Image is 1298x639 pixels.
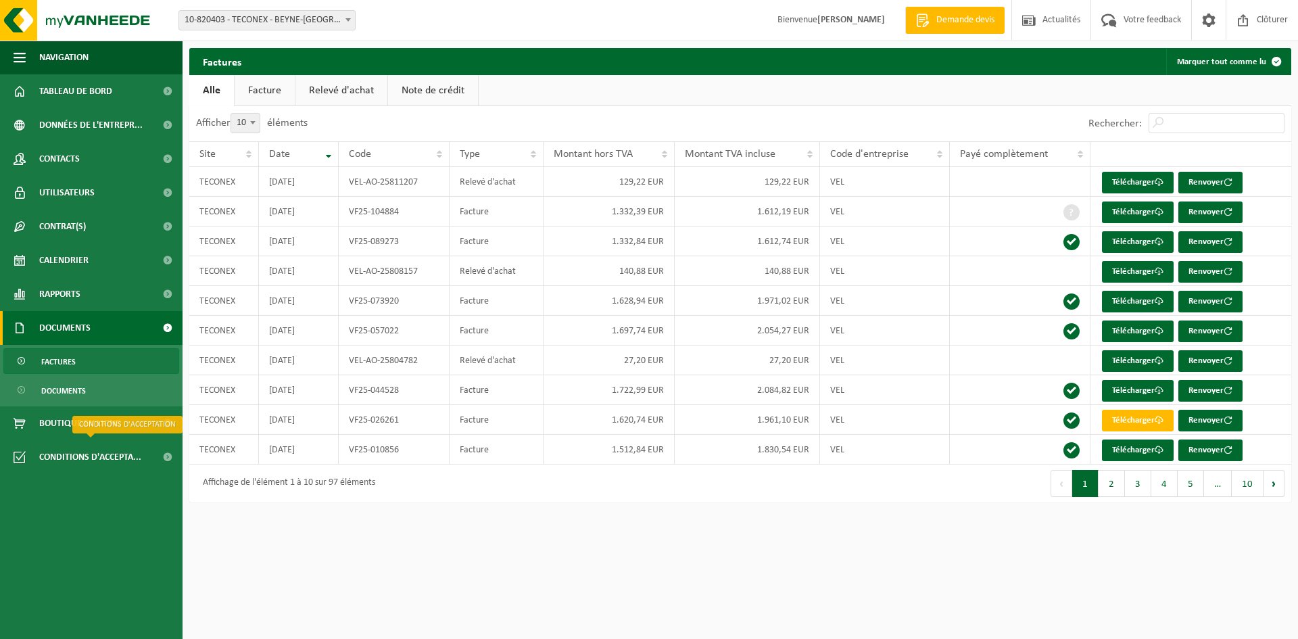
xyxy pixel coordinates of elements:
[388,75,478,106] a: Note de crédit
[39,176,95,210] span: Utilisateurs
[820,197,950,227] td: VEL
[1232,470,1264,497] button: 10
[189,167,259,197] td: TECONEX
[189,197,259,227] td: TECONEX
[1178,291,1243,312] button: Renvoyer
[339,256,450,286] td: VEL-AO-25808157
[1178,350,1243,372] button: Renvoyer
[259,256,339,286] td: [DATE]
[39,243,89,277] span: Calendrier
[189,316,259,346] td: TECONEX
[349,149,371,160] span: Code
[1178,321,1243,342] button: Renvoyer
[39,142,80,176] span: Contacts
[544,405,675,435] td: 1.620,74 EUR
[450,375,544,405] td: Facture
[259,375,339,405] td: [DATE]
[960,149,1048,160] span: Payé complètement
[820,167,950,197] td: VEL
[820,405,950,435] td: VEL
[820,346,950,375] td: VEL
[675,256,820,286] td: 140,88 EUR
[41,378,86,404] span: Documents
[675,346,820,375] td: 27,20 EUR
[259,316,339,346] td: [DATE]
[675,286,820,316] td: 1.971,02 EUR
[41,349,76,375] span: Factures
[339,375,450,405] td: VF25-044528
[259,286,339,316] td: [DATE]
[675,375,820,405] td: 2.084,82 EUR
[1051,470,1072,497] button: Previous
[196,471,375,496] div: Affichage de l'élément 1 à 10 sur 97 éléments
[685,149,775,160] span: Montant TVA incluse
[1151,470,1178,497] button: 4
[820,375,950,405] td: VEL
[450,286,544,316] td: Facture
[339,435,450,465] td: VF25-010856
[231,113,260,133] span: 10
[450,197,544,227] td: Facture
[189,256,259,286] td: TECONEX
[1264,470,1284,497] button: Next
[295,75,387,106] a: Relevé d'achat
[817,15,885,25] strong: [PERSON_NAME]
[39,74,112,108] span: Tableau de bord
[339,227,450,256] td: VF25-089273
[259,346,339,375] td: [DATE]
[1102,321,1174,342] a: Télécharger
[189,75,234,106] a: Alle
[820,227,950,256] td: VEL
[259,405,339,435] td: [DATE]
[339,346,450,375] td: VEL-AO-25804782
[450,435,544,465] td: Facture
[544,286,675,316] td: 1.628,94 EUR
[1178,440,1243,461] button: Renvoyer
[544,256,675,286] td: 140,88 EUR
[3,348,179,374] a: Factures
[259,167,339,197] td: [DATE]
[189,405,259,435] td: TECONEX
[1102,231,1174,253] a: Télécharger
[269,149,290,160] span: Date
[830,149,909,160] span: Code d'entreprise
[179,11,355,30] span: 10-820403 - TECONEX - BEYNE-HEUSAY
[460,149,480,160] span: Type
[3,377,179,403] a: Documents
[39,311,91,345] span: Documents
[189,286,259,316] td: TECONEX
[1125,470,1151,497] button: 3
[675,316,820,346] td: 2.054,27 EUR
[339,286,450,316] td: VF25-073920
[339,316,450,346] td: VF25-057022
[39,406,120,440] span: Boutique en ligne
[820,256,950,286] td: VEL
[339,167,450,197] td: VEL-AO-25811207
[199,149,216,160] span: Site
[1099,470,1125,497] button: 2
[1102,261,1174,283] a: Télécharger
[544,316,675,346] td: 1.697,74 EUR
[554,149,633,160] span: Montant hors TVA
[259,435,339,465] td: [DATE]
[1102,440,1174,461] a: Télécharger
[189,227,259,256] td: TECONEX
[820,435,950,465] td: VEL
[39,277,80,311] span: Rapports
[820,316,950,346] td: VEL
[1102,350,1174,372] a: Télécharger
[820,286,950,316] td: VEL
[450,405,544,435] td: Facture
[450,227,544,256] td: Facture
[675,227,820,256] td: 1.612,74 EUR
[39,440,141,474] span: Conditions d'accepta...
[39,108,143,142] span: Données de l'entrepr...
[1178,261,1243,283] button: Renvoyer
[675,405,820,435] td: 1.961,10 EUR
[1178,470,1204,497] button: 5
[1088,118,1142,129] label: Rechercher:
[450,316,544,346] td: Facture
[1102,410,1174,431] a: Télécharger
[544,435,675,465] td: 1.512,84 EUR
[189,375,259,405] td: TECONEX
